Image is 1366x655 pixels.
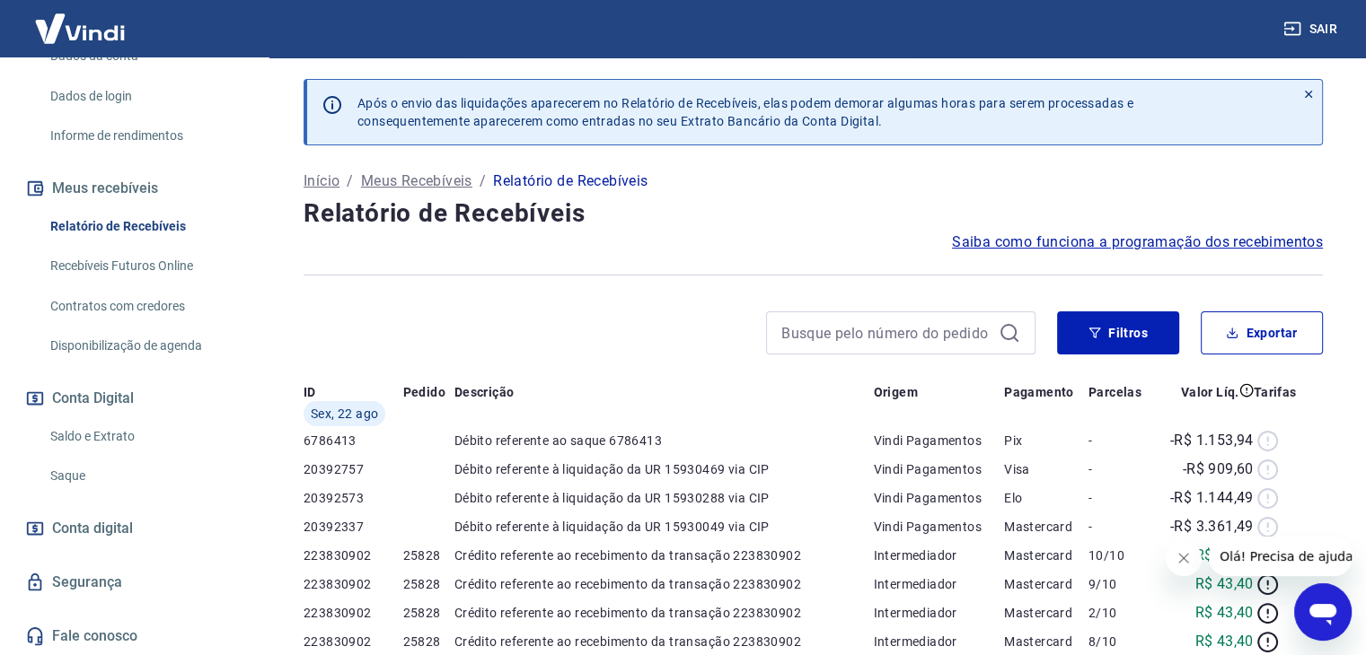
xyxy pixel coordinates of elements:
a: Conta digital [22,509,247,548]
p: - [1088,489,1153,507]
p: 8/10 [1088,633,1153,651]
p: 25828 [403,604,454,622]
p: Vindi Pagamentos [873,460,1004,478]
p: 25828 [403,546,454,564]
p: Débito referente à liquidação da UR 15930049 via CIP [454,518,874,536]
iframe: Fechar mensagem [1166,540,1202,576]
p: Mastercard [1004,575,1088,593]
a: Contratos com credores [43,288,247,325]
p: Intermediador [873,604,1004,622]
p: Origem [873,383,917,401]
p: Mastercard [1004,546,1088,564]
p: Parcelas [1088,383,1141,401]
p: Pedido [403,383,445,401]
button: Meus recebíveis [22,169,247,208]
p: -R$ 909,60 [1183,458,1254,480]
p: Valor Líq. [1181,383,1239,401]
p: - [1088,432,1153,450]
a: Disponibilização de agenda [43,327,247,364]
p: Vindi Pagamentos [873,432,1004,450]
p: -R$ 1.144,49 [1170,487,1254,509]
p: Descrição [454,383,515,401]
p: 223830902 [304,604,403,622]
p: Intermediador [873,546,1004,564]
a: Informe de rendimentos [43,118,247,154]
p: 223830902 [304,575,403,593]
p: 223830902 [304,633,403,651]
p: ID [304,383,316,401]
p: Intermediador [873,633,1004,651]
p: 25828 [403,575,454,593]
iframe: Botão para abrir a janela de mensagens [1294,583,1352,641]
p: 2/10 [1088,604,1153,622]
p: Pagamento [1004,383,1074,401]
button: Exportar [1201,311,1323,354]
p: - [1088,518,1153,536]
p: 20392573 [304,489,403,507]
button: Conta Digital [22,379,247,418]
p: 10/10 [1088,546,1153,564]
p: 20392337 [304,518,403,536]
p: Crédito referente ao recebimento da transação 223830902 [454,546,874,564]
p: Mastercard [1004,518,1088,536]
p: R$ 43,40 [1194,631,1253,652]
p: Mastercard [1004,633,1088,651]
h4: Relatório de Recebíveis [304,196,1323,231]
p: Crédito referente ao recebimento da transação 223830902 [454,633,874,651]
a: Recebíveis Futuros Online [43,248,247,284]
span: Conta digital [52,516,133,541]
p: Crédito referente ao recebimento da transação 223830902 [454,604,874,622]
a: Relatório de Recebíveis [43,208,247,245]
button: Filtros [1057,311,1179,354]
p: Vindi Pagamentos [873,518,1004,536]
p: -R$ 3.361,49 [1170,516,1254,537]
p: Visa [1004,460,1088,478]
span: Olá! Precisa de ajuda? [11,13,151,27]
p: Intermediador [873,575,1004,593]
input: Busque pelo número do pedido [781,319,991,346]
p: / [480,170,486,192]
a: Saldo e Extrato [43,418,247,455]
p: Tarifas [1254,383,1297,401]
p: Vindi Pagamentos [873,489,1004,507]
p: Elo [1004,489,1088,507]
p: Débito referente à liquidação da UR 15930288 via CIP [454,489,874,507]
p: R$ 43,40 [1194,602,1253,624]
iframe: Mensagem da empresa [1209,537,1352,576]
button: Sair [1280,13,1344,46]
a: Segurança [22,563,247,602]
img: Vindi [22,1,138,56]
p: 20392757 [304,460,403,478]
p: 223830902 [304,546,403,564]
p: R$ 43,40 [1194,573,1253,595]
p: - [1088,460,1153,478]
a: Dados de login [43,78,247,115]
p: / [347,170,353,192]
p: Mastercard [1004,604,1088,622]
p: Relatório de Recebíveis [493,170,648,192]
p: 25828 [403,633,454,651]
p: Após o envio das liquidações aparecerem no Relatório de Recebíveis, elas podem demorar algumas ho... [357,94,1133,130]
p: Pix [1004,432,1088,450]
span: Sex, 22 ago [311,405,378,423]
p: Débito referente ao saque 6786413 [454,432,874,450]
a: Saque [43,458,247,494]
p: Crédito referente ao recebimento da transação 223830902 [454,575,874,593]
p: -R$ 1.153,94 [1170,430,1254,451]
p: 9/10 [1088,575,1153,593]
a: Início [304,170,339,192]
a: Saiba como funciona a programação dos recebimentos [952,231,1323,253]
a: Meus Recebíveis [361,170,472,192]
p: Débito referente à liquidação da UR 15930469 via CIP [454,460,874,478]
p: 6786413 [304,432,403,450]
